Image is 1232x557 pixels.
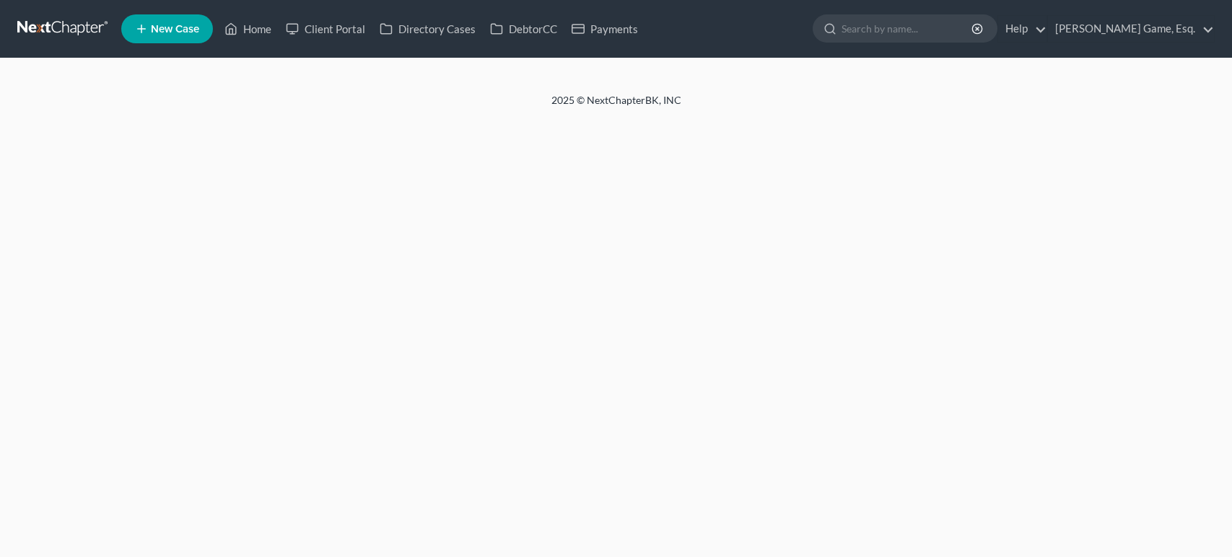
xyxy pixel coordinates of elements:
[151,24,199,35] span: New Case
[842,15,974,42] input: Search by name...
[998,16,1047,42] a: Help
[279,16,372,42] a: Client Portal
[564,16,645,42] a: Payments
[483,16,564,42] a: DebtorCC
[217,16,279,42] a: Home
[205,93,1028,119] div: 2025 © NextChapterBK, INC
[1048,16,1214,42] a: [PERSON_NAME] Game, Esq.
[372,16,483,42] a: Directory Cases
